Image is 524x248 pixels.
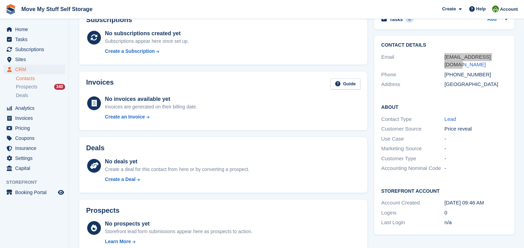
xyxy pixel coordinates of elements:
span: Sites [15,55,56,64]
img: Joel Booth [492,6,499,12]
a: Preview store [57,188,65,197]
div: Contact Type [381,115,444,123]
div: Price reveal [444,125,508,133]
div: Last Login [381,219,444,227]
h2: Storefront Account [381,187,507,194]
a: menu [3,35,65,44]
span: Help [476,6,486,12]
div: Address [381,80,444,88]
span: CRM [15,65,56,74]
a: menu [3,113,65,123]
img: stora-icon-8386f47178a22dfd0bd8f6a31ec36ba5ce8667c1dd55bd0f319d3a0aa187defe.svg [6,4,16,15]
div: No subscriptions created yet [105,29,189,38]
a: menu [3,65,65,74]
div: Use Case [381,135,444,143]
span: Pricing [15,123,56,133]
a: menu [3,143,65,153]
a: menu [3,55,65,64]
div: Accounting Nominal Code [381,164,444,172]
a: Create an Invoice [105,113,197,121]
a: menu [3,103,65,113]
span: Home [15,25,56,34]
div: 340 [54,84,65,90]
div: Create a Deal [105,176,136,183]
a: Add [487,16,496,23]
div: n/a [444,219,508,227]
a: Prospects 340 [16,83,65,90]
div: [PHONE_NUMBER] [444,71,508,79]
h2: Invoices [86,78,114,90]
div: Customer Source [381,125,444,133]
div: Create an Invoice [105,113,145,121]
div: Email [381,53,444,69]
span: Prospects [16,84,37,90]
span: Analytics [15,103,56,113]
a: menu [3,188,65,197]
div: Storefront lead form submissions appear here as prospects to action. [105,228,253,235]
span: Create [442,6,456,12]
a: Create a Deal [105,176,249,183]
a: Lead [444,116,456,122]
div: Create a Subscription [105,48,155,55]
h2: Deals [86,144,104,152]
div: 0 [405,16,413,22]
div: No deals yet [105,158,249,166]
span: Invoices [15,113,56,123]
div: Customer Type [381,155,444,163]
span: Tasks [15,35,56,44]
div: - [444,164,508,172]
span: Booking Portal [15,188,56,197]
h2: Subscriptions [86,16,360,24]
div: Create a deal for this contact from here or by converting a prospect. [105,166,249,173]
div: No prospects yet [105,220,253,228]
div: - [444,145,508,153]
div: No invoices available yet [105,95,197,103]
a: Learn More [105,238,253,245]
a: menu [3,25,65,34]
div: Marketing Source [381,145,444,153]
a: [EMAIL_ADDRESS][DOMAIN_NAME] [444,54,491,68]
span: Subscriptions [15,45,56,54]
div: 0 [444,209,508,217]
a: Guide [330,78,361,90]
a: menu [3,133,65,143]
h2: About [381,103,507,110]
h2: Tasks [389,16,403,22]
div: Account Created [381,199,444,207]
div: [DATE] 09:46 AM [444,199,508,207]
div: Invoices are generated on their billing date. [105,103,197,111]
a: menu [3,163,65,173]
span: Deals [16,92,28,99]
span: Capital [15,163,56,173]
div: [GEOGRAPHIC_DATA] [444,80,508,88]
div: Phone [381,71,444,79]
div: Subscriptions appear here once set up. [105,38,189,45]
a: Create a Subscription [105,48,189,55]
a: Move My Stuff Self Storage [19,3,95,15]
div: Learn More [105,238,131,245]
div: Logins [381,209,444,217]
h2: Prospects [86,207,120,214]
a: menu [3,123,65,133]
div: - [444,135,508,143]
h2: Contact Details [381,42,507,48]
span: Account [500,6,518,13]
span: Coupons [15,133,56,143]
a: Deals [16,92,65,99]
div: - [444,155,508,163]
span: Settings [15,153,56,163]
a: menu [3,45,65,54]
a: Contacts [16,75,65,82]
span: Storefront [6,179,69,186]
span: Insurance [15,143,56,153]
a: menu [3,153,65,163]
